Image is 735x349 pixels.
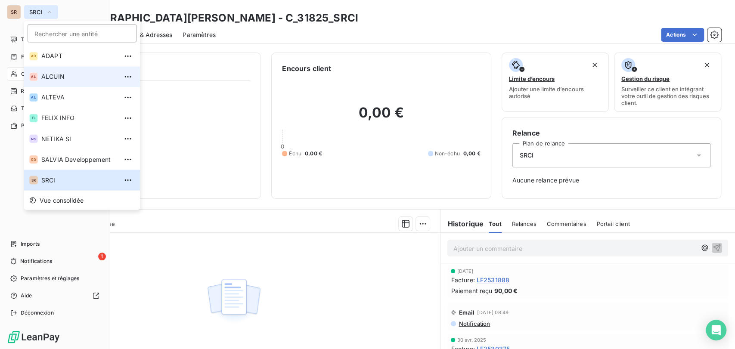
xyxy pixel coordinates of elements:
[29,155,38,164] div: SD
[21,275,79,282] span: Paramètres et réglages
[29,52,38,60] div: AD
[21,292,32,300] span: Aide
[29,176,38,184] div: SR
[502,53,609,112] button: Limite d’encoursAjouter une limite d’encours autorisé
[41,72,118,81] span: ALCUIN
[21,309,54,317] span: Déconnexion
[112,31,172,39] span: Contacts & Adresses
[282,63,331,74] h6: Encours client
[21,36,61,43] span: Tableau de bord
[512,176,710,185] span: Aucune relance prévue
[305,150,322,158] span: 0,00 €
[41,176,118,184] span: SRCI
[21,105,39,112] span: Tâches
[52,63,250,74] h6: Informations client
[597,220,630,227] span: Portail client
[206,275,261,328] img: Empty state
[457,269,473,274] span: [DATE]
[21,122,47,130] span: Paiements
[21,70,38,78] span: Clients
[29,72,38,81] div: AL
[41,134,118,143] span: NETIKA SI
[547,220,586,227] span: Commentaires
[451,286,492,295] span: Paiement reçu
[661,28,704,42] button: Actions
[614,53,721,112] button: Gestion du risqueSurveiller ce client en intégrant votre outil de gestion des risques client.
[21,240,40,248] span: Imports
[621,86,714,106] span: Surveiller ce client en intégrant votre outil de gestion des risques client.
[21,87,43,95] span: Relances
[29,134,38,143] div: NS
[520,151,534,160] span: SRCI
[98,253,106,260] span: 1
[28,24,136,42] input: placeholder
[7,5,21,19] div: SR
[457,337,486,343] span: 30 avr. 2025
[458,320,490,327] span: Notification
[29,9,43,15] span: SRCI
[512,128,710,138] h6: Relance
[41,114,118,122] span: FELIX INFO
[29,114,38,122] div: FI
[7,330,60,344] img: Logo LeanPay
[183,31,216,39] span: Paramètres
[20,257,52,265] span: Notifications
[289,150,301,158] span: Échu
[41,93,118,102] span: ALTEVA
[706,320,726,340] div: Open Intercom Messenger
[435,150,460,158] span: Non-échu
[7,289,103,303] a: Aide
[440,219,484,229] h6: Historique
[451,275,474,284] span: Facture :
[509,86,602,99] span: Ajouter une limite d’encours autorisé
[459,309,474,316] span: Email
[40,196,84,204] span: Vue consolidée
[76,10,358,26] h3: [GEOGRAPHIC_DATA][PERSON_NAME] - C_31825_SRCI
[41,52,118,60] span: ADAPT
[494,286,518,295] span: 90,00 €
[512,220,537,227] span: Relances
[29,93,38,102] div: AL
[477,275,509,284] span: LF2531888
[282,104,480,130] h2: 0,00 €
[477,310,509,315] span: [DATE] 08:49
[463,150,481,158] span: 0,00 €
[509,75,555,82] span: Limite d’encours
[41,155,118,164] span: SALVIA Developpement
[69,88,250,100] span: Propriétés Client
[21,53,43,61] span: Factures
[281,143,284,150] span: 0
[621,75,670,82] span: Gestion du risque
[489,220,502,227] span: Tout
